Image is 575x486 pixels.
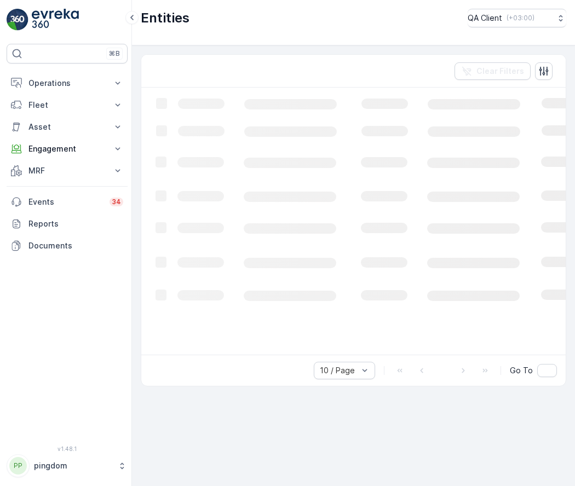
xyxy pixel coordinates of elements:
div: PP [9,457,27,475]
p: QA Client [468,13,502,24]
p: 34 [112,198,121,206]
p: MRF [28,165,106,176]
button: QA Client(+03:00) [468,9,566,27]
p: Asset [28,121,106,132]
button: Fleet [7,94,128,116]
p: Reports [28,218,123,229]
p: ( +03:00 ) [507,14,534,22]
p: Fleet [28,100,106,111]
span: v 1.48.1 [7,445,128,452]
p: Documents [28,240,123,251]
button: Clear Filters [455,62,531,80]
img: logo [7,9,28,31]
a: Events34 [7,191,128,213]
button: Asset [7,116,128,138]
p: ⌘B [109,49,120,58]
p: Events [28,196,103,207]
img: logo_light-DOdMpM7g.png [32,9,79,31]
button: MRF [7,160,128,182]
p: Operations [28,78,106,89]
button: PPpingdom [7,454,128,477]
button: Operations [7,72,128,94]
p: Engagement [28,143,106,154]
span: Go To [510,365,533,376]
button: Engagement [7,138,128,160]
p: pingdom [34,460,112,471]
p: Entities [141,9,189,27]
a: Documents [7,235,128,257]
p: Clear Filters [476,66,524,77]
a: Reports [7,213,128,235]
